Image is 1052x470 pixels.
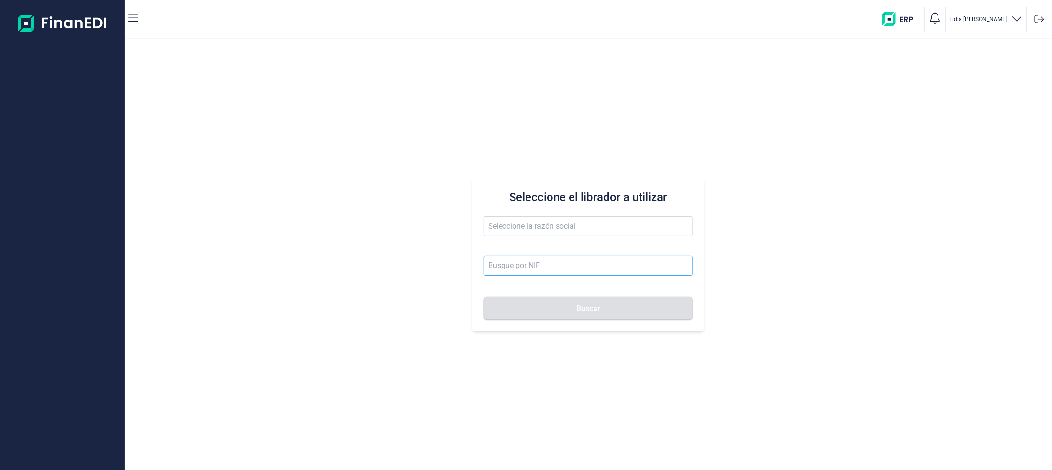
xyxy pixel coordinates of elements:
img: Logo de aplicación [18,8,107,38]
p: Lidia [PERSON_NAME] [950,15,1007,23]
span: Buscar [576,305,600,312]
img: erp [882,12,920,26]
button: Lidia [PERSON_NAME] [950,12,1023,26]
input: Seleccione la razón social [484,216,693,236]
input: Busque por NIF [484,256,693,276]
h3: Seleccione el librador a utilizar [484,190,693,205]
button: Buscar [484,297,693,320]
